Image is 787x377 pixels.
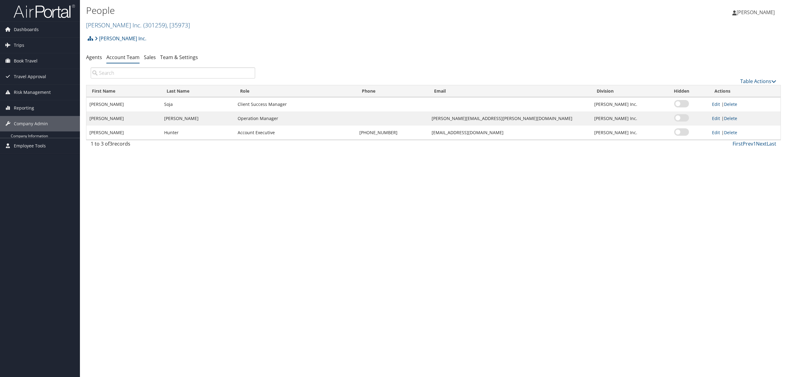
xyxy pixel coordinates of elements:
[95,32,146,45] a: [PERSON_NAME] Inc.
[709,85,781,97] th: Actions
[709,111,781,126] td: |
[14,4,75,18] img: airportal-logo.png
[724,115,737,121] a: Delete
[743,140,753,147] a: Prev
[14,116,48,131] span: Company Admin
[91,67,255,78] input: Search
[767,140,776,147] a: Last
[14,69,46,84] span: Travel Approval
[235,126,356,140] td: Account Executive
[591,85,655,97] th: Division: activate to sort column ascending
[356,126,429,140] td: [PHONE_NUMBER]
[143,21,167,29] span: ( 301259 )
[86,54,102,61] a: Agents
[733,140,743,147] a: First
[14,100,34,116] span: Reporting
[429,85,591,97] th: Email: activate to sort column ascending
[144,54,156,61] a: Sales
[655,85,709,97] th: Hidden: activate to sort column ascending
[724,130,737,135] a: Delete
[591,97,655,111] td: [PERSON_NAME] Inc.
[740,78,776,85] a: Table Actions
[91,140,255,150] div: 1 to 3 of records
[709,126,781,140] td: |
[429,126,591,140] td: [EMAIL_ADDRESS][DOMAIN_NAME]
[86,97,161,111] td: [PERSON_NAME]
[724,101,737,107] a: Delete
[591,111,655,126] td: [PERSON_NAME] Inc.
[14,85,51,100] span: Risk Management
[429,111,591,126] td: [PERSON_NAME][EMAIL_ADDRESS][PERSON_NAME][DOMAIN_NAME]
[161,126,235,140] td: Hunter
[86,21,190,29] a: [PERSON_NAME] Inc.
[235,97,356,111] td: Client Success Manager
[86,126,161,140] td: [PERSON_NAME]
[732,3,781,22] a: [PERSON_NAME]
[14,22,39,37] span: Dashboards
[712,130,720,135] a: Edit
[14,53,38,69] span: Book Travel
[106,54,140,61] a: Account Team
[235,111,356,126] td: Operation Manager
[753,140,756,147] a: 1
[712,115,720,121] a: Edit
[591,126,655,140] td: [PERSON_NAME] Inc.
[756,140,767,147] a: Next
[356,85,429,97] th: Phone
[737,9,775,16] span: [PERSON_NAME]
[109,140,112,147] span: 3
[160,54,198,61] a: Team & Settings
[86,4,549,17] h1: People
[14,38,24,53] span: Trips
[14,138,46,154] span: Employee Tools
[161,111,235,126] td: [PERSON_NAME]
[235,85,356,97] th: Role: activate to sort column ascending
[712,101,720,107] a: Edit
[86,85,161,97] th: First Name: activate to sort column ascending
[709,97,781,111] td: |
[161,97,235,111] td: Soja
[86,111,161,126] td: [PERSON_NAME]
[167,21,190,29] span: , [ 35973 ]
[161,85,235,97] th: Last Name: activate to sort column ascending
